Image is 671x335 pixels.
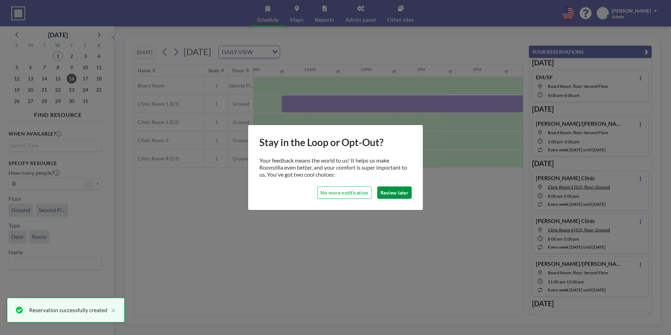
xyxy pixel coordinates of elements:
[259,136,412,149] h1: Stay in the Loop or Opt-Out?
[317,186,372,199] button: No more notification
[29,306,107,314] div: Reservation successfully created
[107,306,116,314] button: close
[377,186,412,199] button: Review later
[259,157,412,178] p: Your feedback means the world to us! It helps us make Roomzilla even better, and your comfort is ...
